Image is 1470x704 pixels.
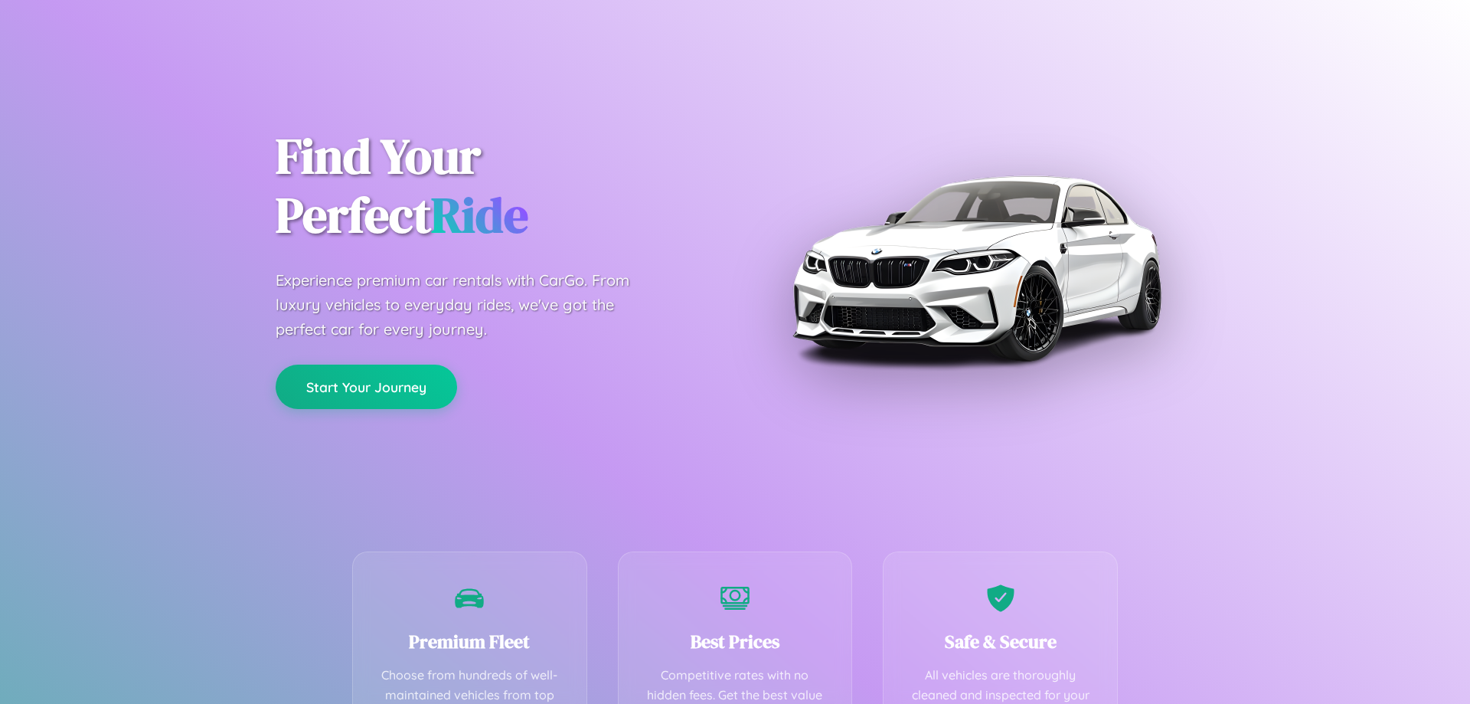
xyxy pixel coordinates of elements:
[276,127,712,245] h1: Find Your Perfect
[376,629,563,654] h3: Premium Fleet
[276,268,658,342] p: Experience premium car rentals with CarGo. From luxury vehicles to everyday rides, we've got the ...
[276,365,457,409] button: Start Your Journey
[431,182,528,248] span: Ride
[906,629,1094,654] h3: Safe & Secure
[642,629,829,654] h3: Best Prices
[785,77,1168,460] img: Premium BMW car rental vehicle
